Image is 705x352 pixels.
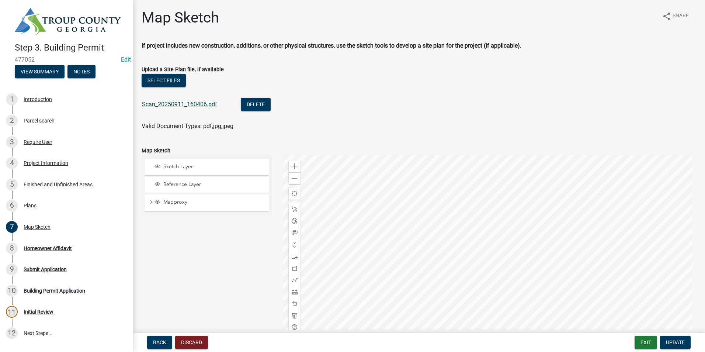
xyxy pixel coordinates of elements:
wm-modal-confirm: Notes [67,69,95,75]
wm-modal-confirm: Delete Document [241,101,271,108]
li: Mapproxy [145,194,269,211]
button: Update [660,336,691,349]
label: Upload a Site Plan file, if available [142,67,224,72]
div: 10 [6,285,18,297]
button: Delete [241,98,271,111]
a: Scan_20250911_160406.pdf [142,101,217,108]
div: 1 [6,93,18,105]
div: Mapproxy [153,199,266,206]
button: Notes [67,65,95,78]
span: Mapproxy [162,199,266,206]
div: Initial Review [24,309,53,314]
wm-modal-confirm: Summary [15,69,65,75]
div: Zoom in [289,161,301,172]
i: share [662,12,671,21]
div: 11 [6,306,18,318]
button: Select files [142,74,186,87]
strong: If project includes new construction, additions, or other physical structures, use the sketch too... [142,42,521,49]
div: Finished and Unfinished Areas [24,182,93,187]
div: 3 [6,136,18,148]
div: Parcel search [24,118,55,123]
ul: Layer List [144,157,270,214]
span: Back [153,339,166,345]
div: Sketch Layer [153,163,266,171]
a: Edit [121,56,131,63]
span: Reference Layer [162,181,266,188]
span: Valid Document Types: pdf,jpg,jpeg [142,122,233,130]
div: Plans [24,203,37,208]
div: Building Permit Application [24,288,85,293]
div: 9 [6,263,18,275]
div: 7 [6,221,18,233]
div: 5 [6,179,18,190]
h1: Map Sketch [142,9,219,27]
div: Homeowner Affidavit [24,246,72,251]
div: Find my location [289,188,301,200]
h4: Step 3. Building Permit [15,42,127,53]
button: Discard [175,336,208,349]
div: Require User [24,139,52,145]
div: Introduction [24,97,52,102]
img: Troup County, Georgia [15,8,121,35]
div: 6 [6,200,18,211]
span: Expand [148,199,153,207]
li: Reference Layer [145,177,269,193]
span: Sketch Layer [162,163,266,170]
label: Map Sketch [142,148,170,153]
wm-modal-confirm: Edit Application Number [121,56,131,63]
div: 4 [6,157,18,169]
div: 2 [6,115,18,127]
div: Reference Layer [153,181,266,189]
button: shareShare [656,9,695,23]
div: 8 [6,242,18,254]
span: 477052 [15,56,118,63]
li: Sketch Layer [145,159,269,176]
button: View Summary [15,65,65,78]
div: Map Sketch [24,224,51,230]
div: Submit Application [24,267,67,272]
span: Update [666,339,685,345]
button: Back [147,336,172,349]
div: Project Information [24,161,68,166]
div: Zoom out [289,172,301,184]
span: Share [673,12,689,21]
div: 12 [6,327,18,339]
button: Exit [635,336,657,349]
